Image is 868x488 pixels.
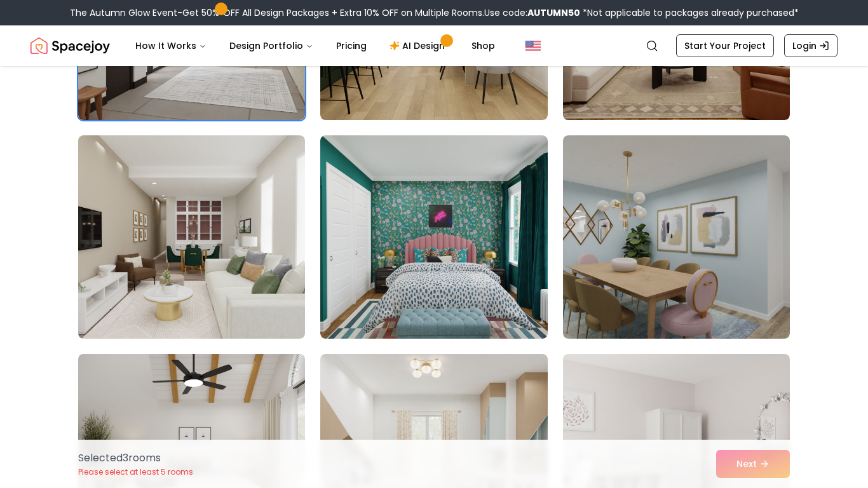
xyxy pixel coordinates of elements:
a: Login [784,34,837,57]
p: Please select at least 5 rooms [78,467,193,477]
div: The Autumn Glow Event-Get 50% OFF All Design Packages + Extra 10% OFF on Multiple Rooms. [70,6,799,19]
b: AUTUMN50 [527,6,580,19]
img: United States [526,38,541,53]
nav: Global [31,25,837,66]
img: Spacejoy Logo [31,33,110,58]
img: Room room-12 [563,135,790,339]
img: Room room-11 [320,135,547,339]
button: Design Portfolio [219,33,323,58]
a: Spacejoy [31,33,110,58]
a: Shop [461,33,505,58]
button: How It Works [125,33,217,58]
span: *Not applicable to packages already purchased* [580,6,799,19]
img: Room room-10 [78,135,305,339]
a: Pricing [326,33,377,58]
a: Start Your Project [676,34,774,57]
nav: Main [125,33,505,58]
a: AI Design [379,33,459,58]
span: Use code: [484,6,580,19]
p: Selected 3 room s [78,451,193,466]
